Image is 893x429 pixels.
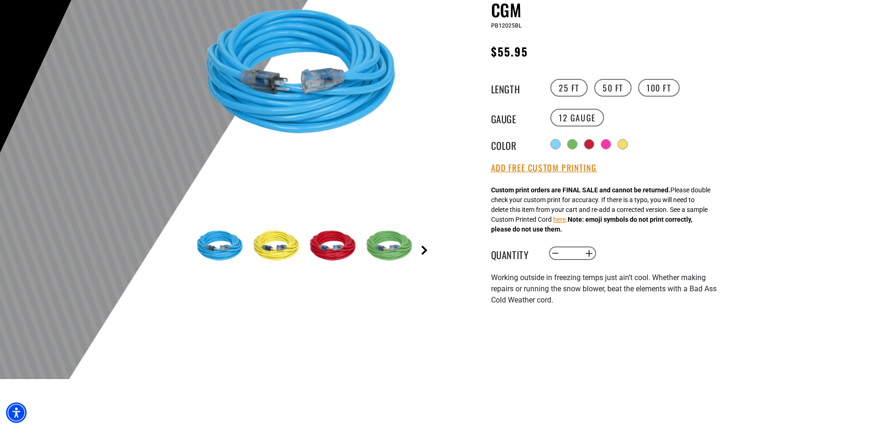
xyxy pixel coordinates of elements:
legend: Color [491,138,538,150]
label: 12 Gauge [550,109,604,127]
button: here [553,215,566,225]
div: Accessibility Menu [6,402,27,423]
label: 50 FT [594,79,632,97]
label: 100 FT [638,79,680,97]
label: 25 FT [550,79,588,97]
span: PB12025BL [491,22,521,29]
label: Quantity [491,247,538,260]
div: Please double check your custom print for accuracy. If there is a typo, you will need to delete t... [491,185,710,234]
img: Light Blue [194,219,248,274]
legend: Gauge [491,112,538,124]
button: Add Free Custom Printing [491,163,597,173]
span: $55.95 [491,43,528,60]
legend: Length [491,82,538,94]
img: Yellow [251,219,305,274]
img: Green [364,219,418,274]
strong: Custom print orders are FINAL SALE and cannot be returned. [491,186,670,194]
a: Next [420,246,429,255]
span: Working outside in freezing temps just ain’t cool. Whether making repairs or running the snow blo... [491,273,717,304]
img: Red [307,219,361,274]
strong: Note: emoji symbols do not print correctly, please do not use them. [491,216,692,233]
